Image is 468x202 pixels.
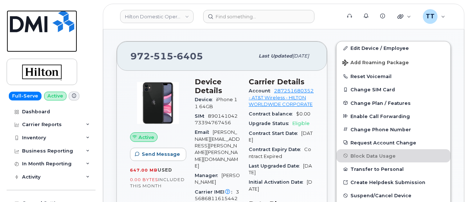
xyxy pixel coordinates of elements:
[336,189,450,202] button: Suspend/Cancel Device
[142,151,180,158] span: Send Message
[336,176,450,189] a: Create Helpdesk Submission
[336,55,450,70] button: Add Roaming Package
[249,88,274,93] span: Account
[336,110,450,123] button: Enable Call Forwarding
[336,136,450,149] button: Request Account Change
[130,177,158,182] span: 0.00 Bytes
[195,97,237,109] span: iPhone 11 64GB
[249,163,303,169] span: Last Upgraded Date
[350,100,411,106] span: Change Plan / Features
[249,179,307,185] span: Initial Activation Date
[249,121,292,126] span: Upgrade Status
[336,123,450,136] button: Change Phone Number
[350,193,411,198] span: Suspend/Cancel Device
[392,9,416,24] div: Quicklinks
[130,51,203,62] span: 972
[426,12,435,21] span: TT
[342,60,409,67] span: Add Roaming Package
[195,173,222,178] span: Manager
[249,131,301,136] span: Contract Start Date
[130,168,158,173] span: 647.00 MB
[418,9,450,24] div: Travis Tedesco
[195,77,240,95] h3: Device Details
[436,170,462,197] iframe: Messenger Launcher
[292,121,310,126] span: Eligible
[195,189,236,195] span: Carrier IMEI
[336,162,450,176] button: Transfer to Personal
[120,10,194,23] a: Hilton Domestic Operating Company Inc
[195,97,216,102] span: Device
[173,51,203,62] span: 6405
[203,10,314,23] input: Find something...
[249,77,314,86] h3: Carrier Details
[336,96,450,110] button: Change Plan / Features
[336,149,450,162] button: Block Data Usage
[249,147,304,152] span: Contract Expiry Date
[336,70,450,83] button: Reset Voicemail
[136,81,180,125] img: iPhone_11.jpg
[336,83,450,96] button: Change SIM Card
[150,51,173,62] span: 515
[195,129,213,135] span: Email
[158,167,172,173] span: used
[249,111,296,117] span: Contract balance
[195,113,208,119] span: SIM
[259,53,292,59] span: Last updated
[130,148,186,161] button: Send Message
[195,113,238,125] span: 89014104273394767456
[296,111,310,117] span: $0.00
[292,53,309,59] span: [DATE]
[336,41,450,55] a: Edit Device / Employee
[249,179,312,191] span: [DATE]
[195,129,240,168] span: [PERSON_NAME][EMAIL_ADDRESS][PERSON_NAME][PERSON_NAME][DOMAIN_NAME]
[249,88,314,107] a: 287251680352 - AT&T Wireless - HILTON WORLDWIDE CORPORATE
[350,113,410,119] span: Enable Call Forwarding
[249,147,311,159] span: Contract Expired
[138,134,154,141] span: Active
